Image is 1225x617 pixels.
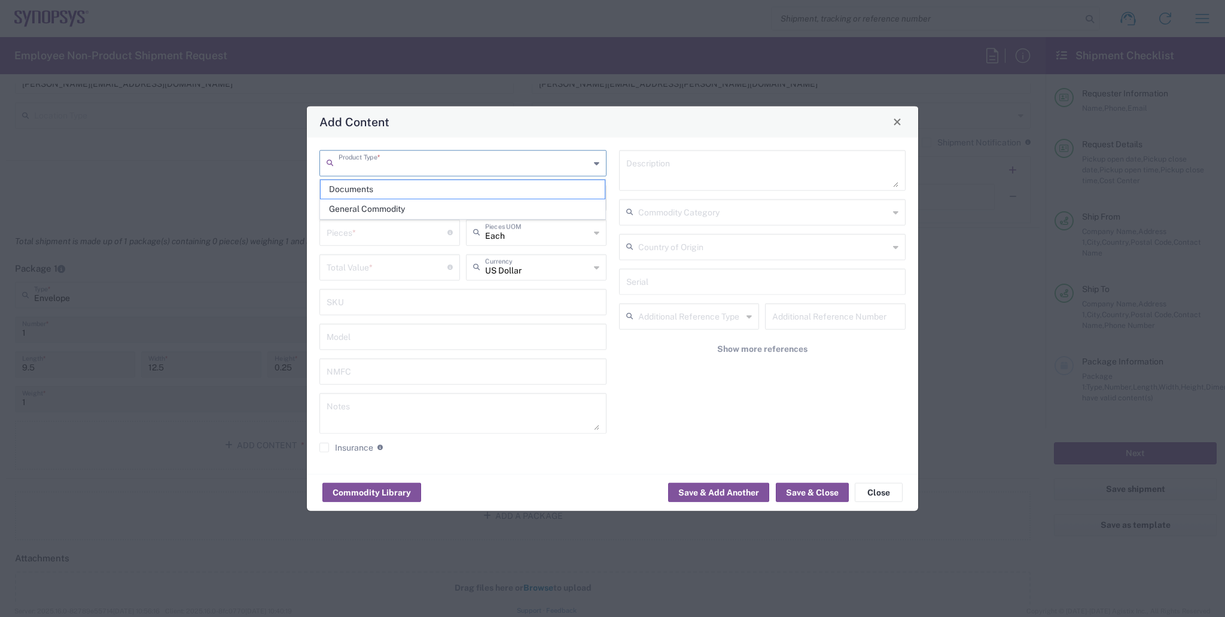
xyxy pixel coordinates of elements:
[855,483,903,502] button: Close
[322,483,421,502] button: Commodity Library
[319,442,373,452] label: Insurance
[717,343,807,354] span: Show more references
[319,113,389,130] h4: Add Content
[668,483,769,502] button: Save & Add Another
[321,200,605,218] span: General Commodity
[321,180,605,199] span: Documents
[889,113,906,130] button: Close
[776,483,849,502] button: Save & Close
